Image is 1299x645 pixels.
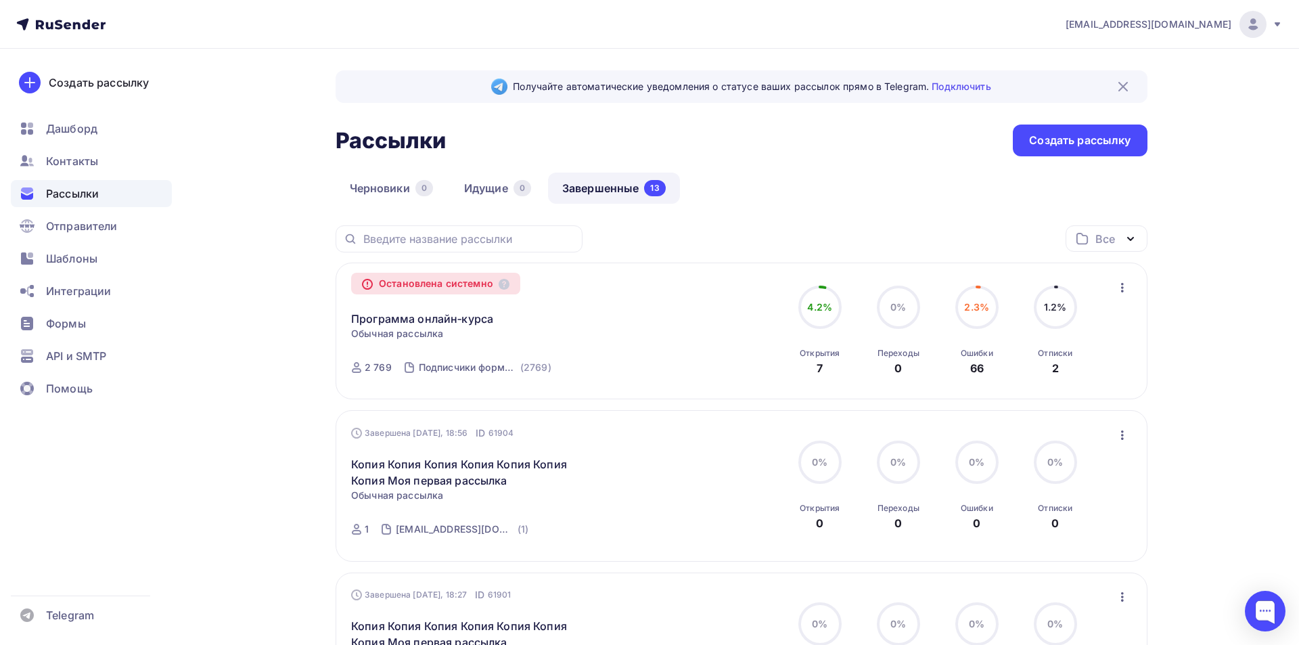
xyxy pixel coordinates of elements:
a: Копия Копия Копия Копия Копия Копия Копия Моя первая рассылка [351,456,583,489]
div: (2769) [520,361,551,374]
span: 0% [1047,618,1063,629]
div: Ошибки [961,503,993,514]
span: 0% [890,456,906,468]
div: Создать рассылку [49,74,149,91]
span: 61901 [488,588,511,602]
span: 2.3% [964,301,989,313]
div: 2 [1052,360,1059,376]
button: Все [1066,225,1147,252]
input: Введите название рассылки [363,231,574,246]
span: Telegram [46,607,94,623]
div: (1) [518,522,528,536]
span: Обычная рассылка [351,327,443,340]
div: 0 [514,180,531,196]
a: [EMAIL_ADDRESS][DOMAIN_NAME] [1066,11,1283,38]
div: Завершена [DATE], 18:27 [351,588,511,602]
span: ID [475,588,484,602]
a: Рассылки [11,180,172,207]
span: Рассылки [46,185,99,202]
div: 7 [817,360,823,376]
div: Переходы [878,348,919,359]
a: Идущие0 [450,173,545,204]
h2: Рассылки [336,127,447,154]
div: 0 [894,515,902,531]
span: [EMAIL_ADDRESS][DOMAIN_NAME] [1066,18,1231,31]
div: 0 [973,515,980,531]
div: 0 [816,515,823,531]
span: 61904 [488,426,514,440]
span: 1.2% [1044,301,1067,313]
div: [EMAIL_ADDRESS][DOMAIN_NAME] [396,522,515,536]
a: Отправители [11,213,172,240]
div: 1 [365,522,369,536]
span: Дашборд [46,120,97,137]
span: 4.2% [807,301,832,313]
a: Контакты [11,148,172,175]
span: 0% [890,618,906,629]
div: Все [1095,231,1114,247]
div: Переходы [878,503,919,514]
a: [EMAIL_ADDRESS][DOMAIN_NAME] (1) [394,518,530,540]
span: 0% [969,618,984,629]
span: Интеграции [46,283,111,299]
a: Шаблоны [11,245,172,272]
div: Создать рассылку [1029,133,1131,148]
span: Контакты [46,153,98,169]
a: Черновики0 [336,173,447,204]
a: Подписчики формы подписки 2025 (Сентябрь+август) (2769) [417,357,553,378]
a: Программа онлайн‑курса [351,311,493,327]
span: Обычная рассылка [351,489,443,502]
a: Завершенные13 [548,173,680,204]
span: Формы [46,315,86,332]
span: Отправители [46,218,118,234]
div: Остановлена системно [351,273,520,294]
span: ID [476,426,485,440]
a: Дашборд [11,115,172,142]
div: Открытия [800,348,840,359]
span: 0% [812,618,827,629]
span: 0% [1047,456,1063,468]
div: Открытия [800,503,840,514]
div: 2 769 [365,361,392,374]
div: 0 [894,360,902,376]
span: Получайте автоматические уведомления о статусе ваших рассылок прямо в Telegram. [513,80,990,93]
div: 13 [644,180,665,196]
div: 0 [1051,515,1059,531]
div: Подписчики формы подписки 2025 (Сентябрь+август) [419,361,518,374]
span: Помощь [46,380,93,397]
div: Завершена [DATE], 18:56 [351,426,514,440]
div: Отписки [1038,503,1072,514]
img: Telegram [491,79,507,95]
a: Подключить [932,81,990,92]
span: API и SMTP [46,348,106,364]
span: 0% [969,456,984,468]
div: Отписки [1038,348,1072,359]
a: Формы [11,310,172,337]
span: Шаблоны [46,250,97,267]
span: 0% [890,301,906,313]
div: 0 [415,180,433,196]
div: 66 [970,360,984,376]
span: 0% [812,456,827,468]
div: Ошибки [961,348,993,359]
